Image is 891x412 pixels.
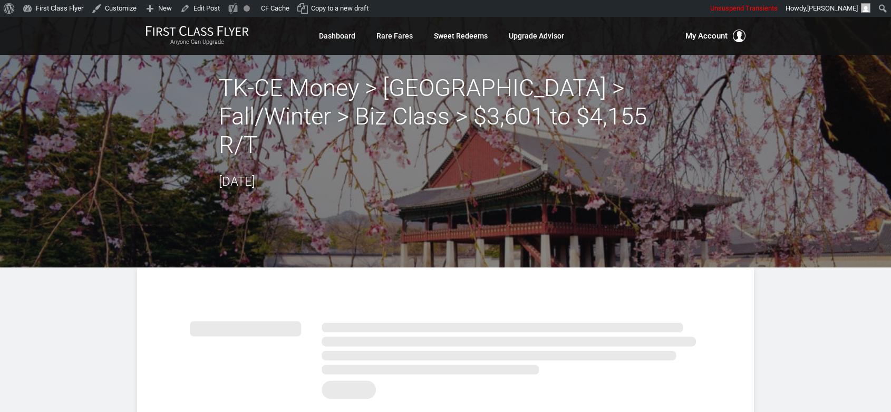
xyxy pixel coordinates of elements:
span: Unsuspend Transients [710,4,778,12]
span: [PERSON_NAME] [807,4,858,12]
img: summary.svg [190,310,701,405]
span: My Account [685,30,728,42]
a: Sweet Redeems [434,26,488,45]
a: First Class FlyerAnyone Can Upgrade [146,25,249,46]
time: [DATE] [219,174,255,189]
a: Upgrade Advisor [509,26,564,45]
a: Rare Fares [376,26,413,45]
img: First Class Flyer [146,25,249,36]
a: Dashboard [319,26,355,45]
button: My Account [685,30,745,42]
small: Anyone Can Upgrade [146,39,249,46]
h2: TK-CE Money > [GEOGRAPHIC_DATA] > Fall/Winter > Biz Class > $3,601 to $4,155 R/T [219,74,672,159]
